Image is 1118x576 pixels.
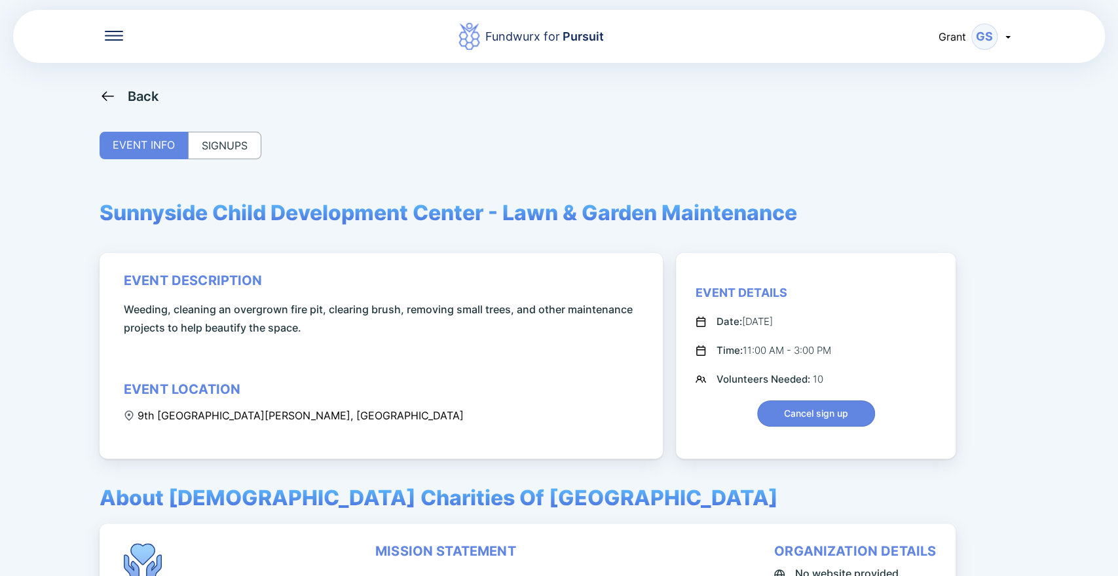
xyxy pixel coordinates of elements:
[971,24,997,50] div: GS
[128,88,159,104] div: Back
[124,409,464,422] div: 9th [GEOGRAPHIC_DATA][PERSON_NAME], [GEOGRAPHIC_DATA]
[774,543,936,559] div: organization details
[100,132,188,159] div: EVENT INFO
[939,30,966,43] span: Grant
[757,400,875,427] button: Cancel sign up
[124,273,263,288] div: event description
[188,132,261,159] div: SIGNUPS
[124,300,643,337] span: Weeding, cleaning an overgrown fire pit, clearing brush, removing small trees, and other maintena...
[717,314,773,330] div: [DATE]
[100,485,778,510] span: About [DEMOGRAPHIC_DATA] Charities Of [GEOGRAPHIC_DATA]
[696,285,787,301] div: Event Details
[717,343,831,358] div: 11:00 AM - 3:00 PM
[485,28,604,46] div: Fundwurx for
[717,315,742,328] span: Date:
[124,381,240,397] div: event location
[784,407,848,420] span: Cancel sign up
[375,543,516,559] div: mission statement
[717,372,823,387] div: 10
[717,344,743,356] span: Time:
[100,200,797,225] span: Sunnyside Child Development Center - Lawn & Garden Maintenance
[560,29,604,43] span: Pursuit
[717,373,813,385] span: Volunteers Needed:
